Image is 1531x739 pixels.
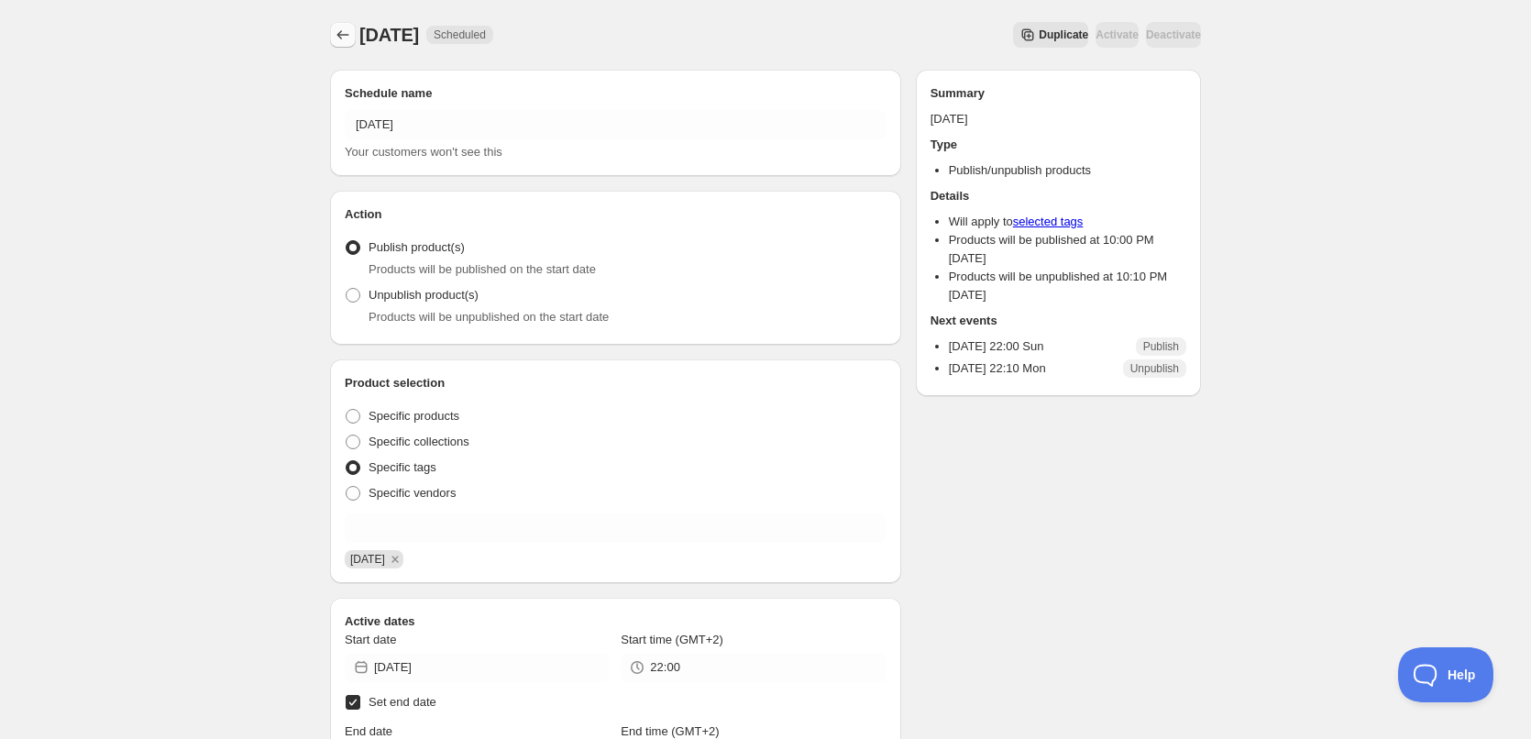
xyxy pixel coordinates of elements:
[345,724,392,738] span: End date
[949,359,1046,378] p: [DATE] 22:10 Mon
[1039,28,1088,42] span: Duplicate
[949,337,1044,356] p: [DATE] 22:00 Sun
[359,25,419,45] span: [DATE]
[949,268,1186,304] li: Products will be unpublished at 10:10 PM [DATE]
[345,205,887,224] h2: Action
[949,161,1186,180] li: Publish/unpublish products
[369,435,469,448] span: Specific collections
[345,374,887,392] h2: Product selection
[931,84,1186,103] h2: Summary
[931,110,1186,128] p: [DATE]
[345,145,502,159] span: Your customers won't see this
[369,288,479,302] span: Unpublish product(s)
[1143,339,1179,354] span: Publish
[369,695,436,709] span: Set end date
[387,551,403,568] button: Remove 25/08/2025
[1013,215,1084,228] a: selected tags
[1013,22,1088,48] button: Secondary action label
[369,486,456,500] span: Specific vendors
[949,231,1186,268] li: Products will be published at 10:00 PM [DATE]
[345,84,887,103] h2: Schedule name
[1398,647,1494,702] iframe: Toggle Customer Support
[931,312,1186,330] h2: Next events
[369,262,596,276] span: Products will be published on the start date
[369,310,609,324] span: Products will be unpublished on the start date
[931,136,1186,154] h2: Type
[1130,361,1179,376] span: Unpublish
[369,240,465,254] span: Publish product(s)
[949,213,1186,231] li: Will apply to
[369,409,459,423] span: Specific products
[434,28,486,42] span: Scheduled
[345,612,887,631] h2: Active dates
[330,22,356,48] button: Schedules
[345,633,396,646] span: Start date
[350,553,385,566] span: 25/08/2025
[621,633,723,646] span: Start time (GMT+2)
[621,724,719,738] span: End time (GMT+2)
[369,460,436,474] span: Specific tags
[931,187,1186,205] h2: Details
